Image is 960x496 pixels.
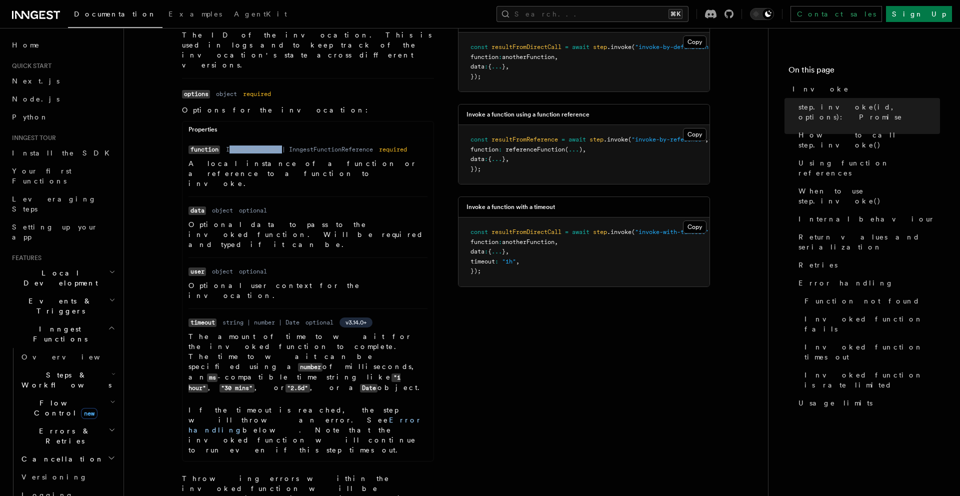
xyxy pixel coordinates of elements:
span: function [470,53,498,60]
button: Search...⌘K [496,6,688,22]
span: , [505,63,509,70]
span: .invoke [603,136,628,143]
p: The ID of the invocation. This is used in logs and to keep track of the invocation's state across... [182,30,434,70]
span: Invoked function times out [804,342,940,362]
span: .invoke [607,228,631,235]
span: ( [631,228,635,235]
span: = [565,43,568,50]
code: data [188,206,206,215]
span: Cancellation [17,454,104,464]
dd: optional [239,267,267,275]
dd: object [216,90,237,98]
a: Node.js [8,90,117,108]
span: Local Development [8,268,109,288]
span: }); [470,73,481,80]
span: Internal behaviour [798,214,935,224]
kbd: ⌘K [668,9,682,19]
span: Events & Triggers [8,296,109,316]
a: When to use step.invoke() [794,182,940,210]
span: resultFromDirectCall [491,228,561,235]
a: Invoked function fails [800,310,940,338]
span: const [470,43,488,50]
span: Flow Control [17,398,110,418]
dd: required [243,90,271,98]
p: A local instance of a function or a reference to a function to invoke. [188,158,427,188]
span: : [484,63,488,70]
code: "1 hour" [188,373,400,392]
button: Copy [683,128,706,141]
span: , [554,238,558,245]
span: Invoked function fails [804,314,940,334]
span: { [708,136,712,143]
span: v3.14.0+ [345,318,366,326]
span: data [470,155,484,162]
span: Overview [21,353,124,361]
a: Setting up your app [8,218,117,246]
p: Optional user context for the invocation. [188,280,427,300]
a: Invoked function times out [800,338,940,366]
a: Examples [162,3,228,27]
a: Install the SDK [8,144,117,162]
span: AgentKit [234,10,287,18]
span: = [561,136,565,143]
span: Quick start [8,62,51,70]
button: Errors & Retries [17,422,117,450]
span: Features [8,254,41,262]
a: Using function references [794,154,940,182]
span: Usage limits [798,398,872,408]
p: Optional data to pass to the invoked function. Will be required and typed if it can be. [188,219,427,249]
code: ms [207,373,217,382]
a: Versioning [17,468,117,486]
span: Home [12,40,40,50]
span: : [498,53,502,60]
dd: InngestFunction | InngestFunctionReference [226,145,373,153]
a: Error handling [794,274,940,292]
dd: object [212,206,233,214]
span: Your first Functions [12,167,71,185]
span: Steps & Workflows [17,370,111,390]
span: Inngest Functions [8,324,108,344]
span: ( [628,136,631,143]
code: user [188,267,206,276]
span: function [470,238,498,245]
span: Using function references [798,158,940,178]
a: Retries [794,256,940,274]
span: ... [568,146,579,153]
span: }); [470,267,481,274]
span: : [484,248,488,255]
a: Internal behaviour [794,210,940,228]
h4: On this page [788,64,940,80]
button: Copy [683,220,706,233]
span: , [708,228,712,235]
span: ... [491,63,502,70]
span: data [470,248,484,255]
span: "invoke-by-reference" [631,136,705,143]
span: , [516,258,519,265]
span: { [488,248,491,255]
dd: object [212,267,233,275]
span: Error handling [798,278,893,288]
code: number [298,363,322,371]
span: "invoke-by-definition" [635,43,712,50]
span: ... [491,155,502,162]
code: "2.5d" [285,384,310,392]
span: ( [631,43,635,50]
span: resultFromReference [491,136,558,143]
button: Local Development [8,264,117,292]
span: = [565,228,568,235]
span: "1h" [502,258,516,265]
span: Errors & Retries [17,426,108,446]
span: { [488,63,491,70]
button: Events & Triggers [8,292,117,320]
button: Copy [683,35,706,48]
span: Documentation [74,10,156,18]
div: Properties [182,125,433,138]
span: ... [491,248,502,255]
span: : [498,238,502,245]
span: Function not found [804,296,920,306]
code: Date [360,384,377,392]
span: Inngest tour [8,134,56,142]
span: ) [579,146,582,153]
button: Flow Controlnew [17,394,117,422]
span: } [502,248,505,255]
